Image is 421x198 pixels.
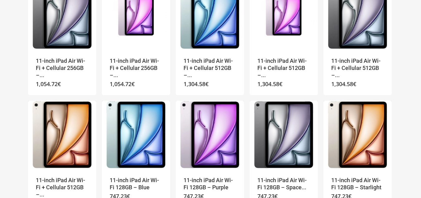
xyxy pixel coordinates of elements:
a: 11-inch iPad Air Wi-Fi 128GB – Starlight [331,177,384,191]
bdi: 1,304.58 [184,80,208,88]
bdi: 1,054.72 [110,80,135,88]
a: 11-inch iPad Air Wi-Fi + Cellular 512GB - Starlight [28,101,96,169]
span: € [132,80,135,88]
span: € [353,80,356,88]
a: 11-inch iPad Air Wi-Fi 128GB – Space... [257,177,310,191]
img: Placeholder [250,101,318,169]
a: 11-inch iPad Air Wi-Fi 128GB – Purple [184,177,236,191]
a: 11-inch iPad Air Wi-Fi + Cellular 512GB –... [257,57,310,79]
a: 11-inch iPad Air Wi-Fi + Cellular 256GB –... [110,57,162,79]
a: 11-inch iPad Air Wi-Fi + Cellular 256GB –... [36,57,89,79]
a: 11-inch iPad Air Wi-Fi 128GB – Blue [110,177,162,191]
img: Placeholder [28,101,96,169]
a: 11-inch iPad Air Wi-Fi 128GB - Starlight [323,101,392,169]
a: 11-inch iPad Air Wi-Fi + Cellular 512GB –... [331,57,384,79]
bdi: 1,304.58 [331,80,356,88]
img: Placeholder [102,101,170,169]
img: Placeholder [323,101,392,169]
a: 11-inch iPad Air Wi-Fi + Cellular 512GB –... [184,57,236,79]
a: 11-inch iPad Air Wi-Fi 128GB - Space Grey [250,101,318,169]
a: 11-inch iPad Air Wi-Fi 128GB - Purple [176,101,244,169]
img: Placeholder [176,101,244,169]
span: € [58,80,61,88]
bdi: 1,304.58 [257,80,282,88]
a: 11-inch iPad Air Wi-Fi 128GB - Blue [102,101,170,169]
span: € [279,80,282,88]
bdi: 1,054.72 [36,80,61,88]
span: € [205,80,208,88]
